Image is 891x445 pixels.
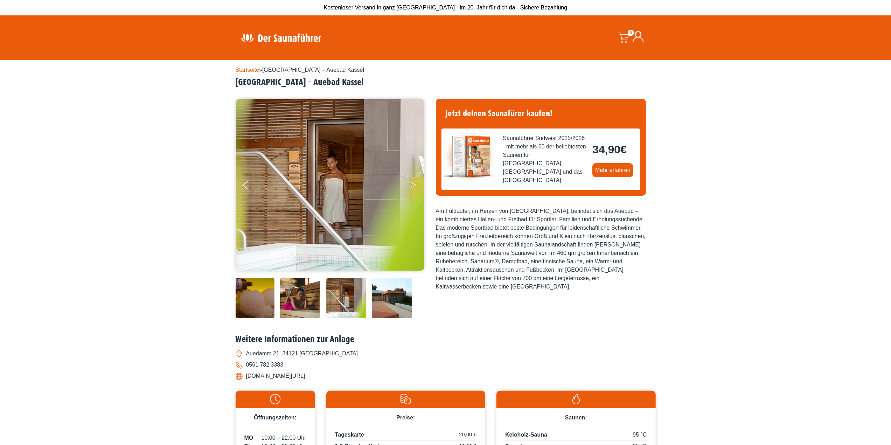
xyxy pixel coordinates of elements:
a: Startseite [236,67,259,73]
div: Am Fuldaufer, im Herzen von [GEOGRAPHIC_DATA], befindet sich das Auebad – ein kombiniertes Hallen... [436,207,646,291]
button: Previous [243,178,260,195]
span: 10:00 – 22:00 Uhr [262,434,306,442]
span: Preise: [396,415,415,420]
span: € [620,143,627,156]
h4: Jetzt deinen Saunafürer kaufen! [441,104,640,123]
li: [DOMAIN_NAME][URL] [236,370,656,382]
span: Öffnungszeiten: [254,415,297,420]
span: 20,00 € [459,431,476,439]
button: Next [409,178,427,195]
img: der-saunafuehrer-2025-suedwest.jpg [441,128,497,185]
bdi: 34,90 [592,143,627,156]
span: 95 °C [633,431,647,439]
h2: [GEOGRAPHIC_DATA] – Auebad Kassel [236,77,656,88]
span: 0 [628,30,634,36]
span: MO [244,434,253,442]
li: 0561 782 3383 [236,359,656,370]
span: Kostenloser Versand in ganz [GEOGRAPHIC_DATA] - im 20. Jahr für dich da - Sichere Bezahlung [324,5,568,11]
a: Mehr erfahren [592,163,633,177]
img: Uhr-weiss.svg [239,394,312,404]
span: [GEOGRAPHIC_DATA] – Auebad Kassel [262,67,364,73]
span: Keloholz-Sauna [505,432,547,438]
span: » [236,67,364,73]
p: Tageskarte [335,431,476,441]
span: Saunaführer Südwest 2025/2026 - mit mehr als 60 der beliebtesten Saunen für [GEOGRAPHIC_DATA], [G... [503,134,587,185]
li: Auedamm 21, 34121 [GEOGRAPHIC_DATA] [236,348,656,359]
img: Flamme-weiss.svg [500,394,652,404]
img: Preise-weiss.svg [330,394,482,404]
span: Saunen: [565,415,587,420]
h2: Weitere Informationen zur Anlage [236,334,656,345]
